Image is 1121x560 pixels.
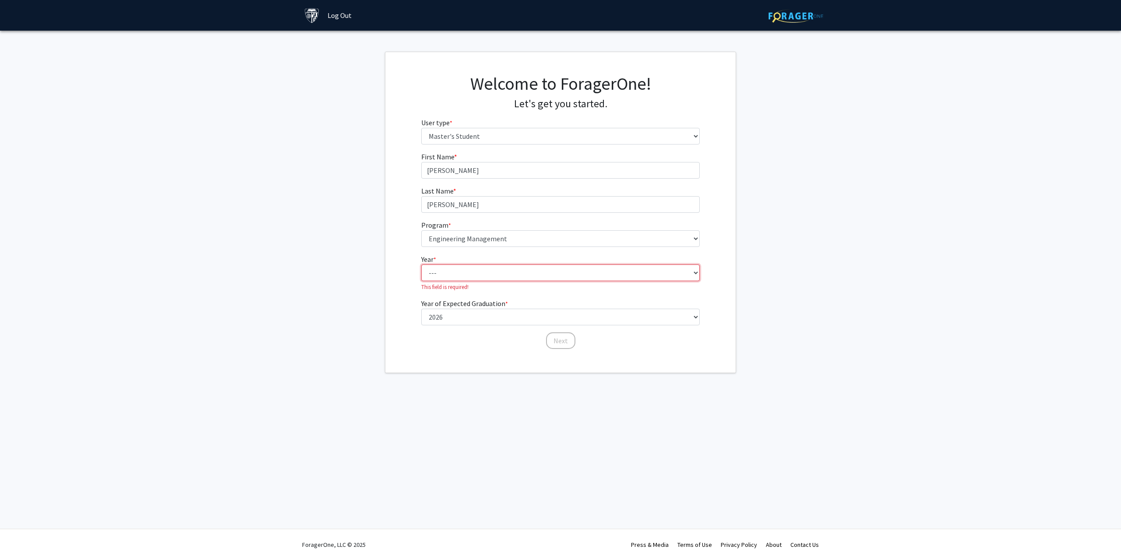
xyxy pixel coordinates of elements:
img: ForagerOne Logo [768,9,823,23]
h4: Let's get you started. [421,98,700,110]
button: Next [546,332,575,349]
label: Year of Expected Graduation [421,298,508,309]
label: Program [421,220,451,230]
p: This field is required! [421,283,700,291]
a: Press & Media [631,541,669,549]
a: About [766,541,782,549]
a: Contact Us [790,541,819,549]
label: User type [421,117,452,128]
img: Johns Hopkins University Logo [304,8,320,23]
h1: Welcome to ForagerOne! [421,73,700,94]
span: Last Name [421,187,453,195]
iframe: Chat [7,521,37,553]
a: Privacy Policy [721,541,757,549]
label: Year [421,254,436,264]
span: First Name [421,152,454,161]
a: Terms of Use [677,541,712,549]
div: ForagerOne, LLC © 2025 [302,529,366,560]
